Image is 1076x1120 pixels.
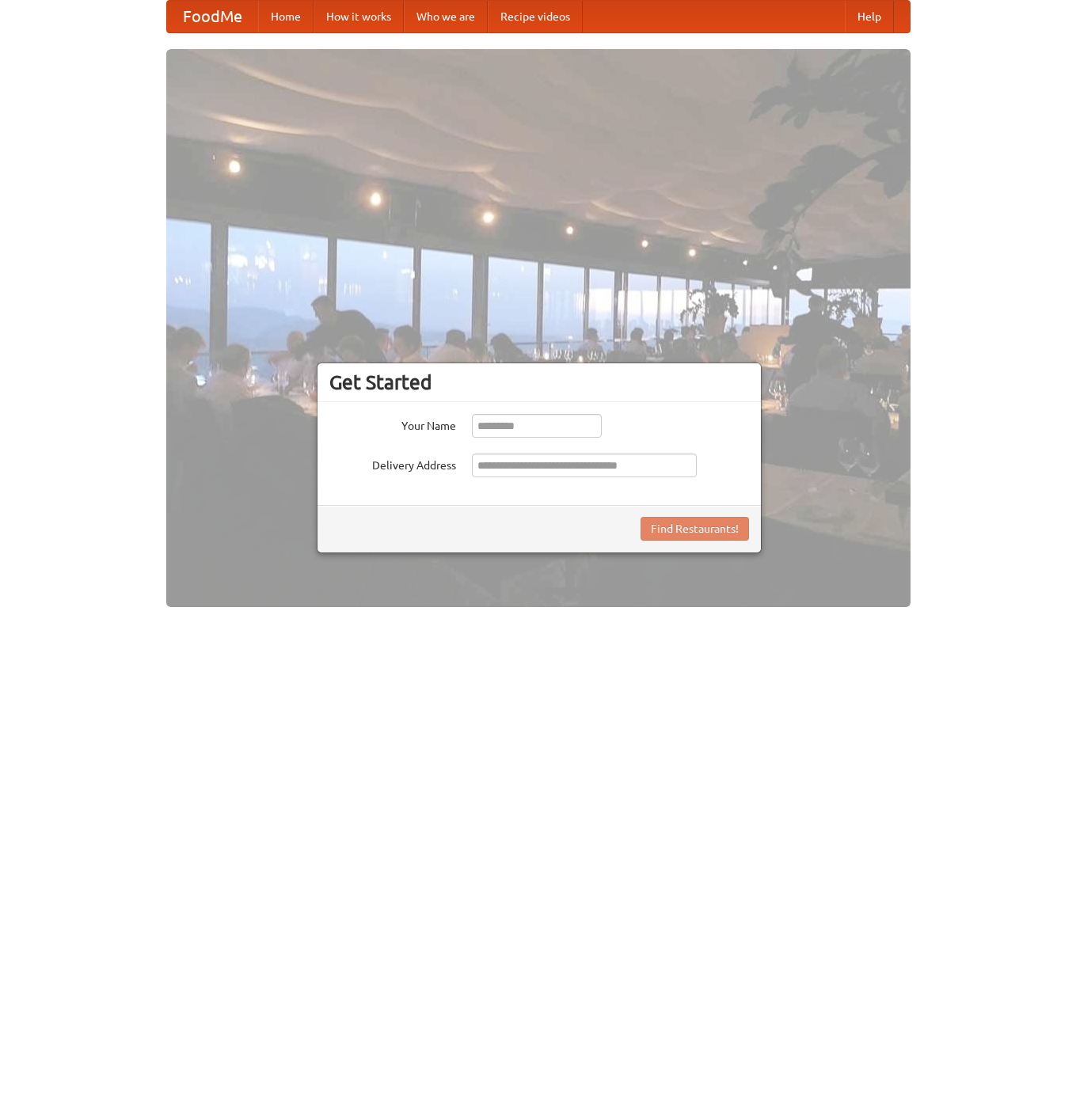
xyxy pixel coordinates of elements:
[488,1,583,32] a: Recipe videos
[641,517,749,541] button: Find Restaurants!
[404,1,488,32] a: Who we are
[329,414,456,434] label: Your Name
[314,1,404,32] a: How it works
[329,370,749,394] h3: Get Started
[845,1,894,32] a: Help
[258,1,314,32] a: Home
[167,1,258,32] a: FoodMe
[329,454,456,473] label: Delivery Address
